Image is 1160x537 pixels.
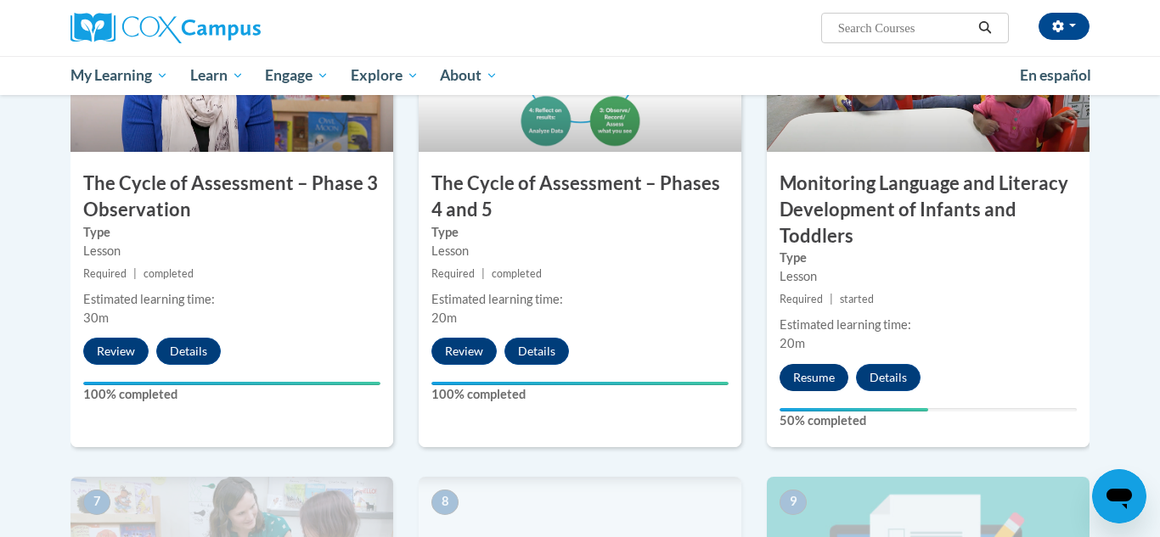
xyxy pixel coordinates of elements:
[70,13,261,43] img: Cox Campus
[83,223,380,242] label: Type
[492,267,542,280] span: completed
[856,364,921,391] button: Details
[430,56,510,95] a: About
[780,411,1077,430] label: 50% completed
[972,18,998,38] button: Search
[59,56,179,95] a: My Learning
[83,338,149,365] button: Review
[780,364,848,391] button: Resume
[431,290,729,309] div: Estimated learning time:
[340,56,430,95] a: Explore
[780,267,1077,286] div: Lesson
[351,65,419,86] span: Explore
[83,382,380,385] div: Your progress
[767,171,1090,249] h3: Monitoring Language and Literacy Development of Infants and Toddlers
[83,310,109,325] span: 30m
[1020,66,1091,84] span: En español
[1039,13,1090,40] button: Account Settings
[133,267,137,280] span: |
[780,336,805,350] span: 20m
[830,293,833,305] span: |
[70,171,393,223] h3: The Cycle of Assessment – Phase 3 Observation
[83,267,127,280] span: Required
[431,242,729,260] div: Lesson
[431,489,459,515] span: 8
[431,382,729,385] div: Your progress
[440,65,498,86] span: About
[431,385,729,404] label: 100% completed
[504,338,569,365] button: Details
[190,65,244,86] span: Learn
[1009,58,1102,93] a: En español
[83,290,380,309] div: Estimated learning time:
[45,56,1115,95] div: Main menu
[431,223,729,242] label: Type
[840,293,874,305] span: started
[83,385,380,404] label: 100% completed
[419,171,741,223] h3: The Cycle of Assessment – Phases 4 and 5
[780,408,928,411] div: Your progress
[780,489,807,515] span: 9
[254,56,340,95] a: Engage
[83,242,380,260] div: Lesson
[780,316,1077,334] div: Estimated learning time:
[179,56,255,95] a: Learn
[265,65,329,86] span: Engage
[836,18,972,38] input: Search Courses
[481,267,485,280] span: |
[431,338,497,365] button: Review
[431,267,475,280] span: Required
[1092,469,1146,523] iframe: Button to launch messaging window
[780,293,823,305] span: Required
[70,13,393,43] a: Cox Campus
[780,249,1077,267] label: Type
[431,310,457,325] span: 20m
[83,489,110,515] span: 7
[144,267,194,280] span: completed
[70,65,168,86] span: My Learning
[156,338,221,365] button: Details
